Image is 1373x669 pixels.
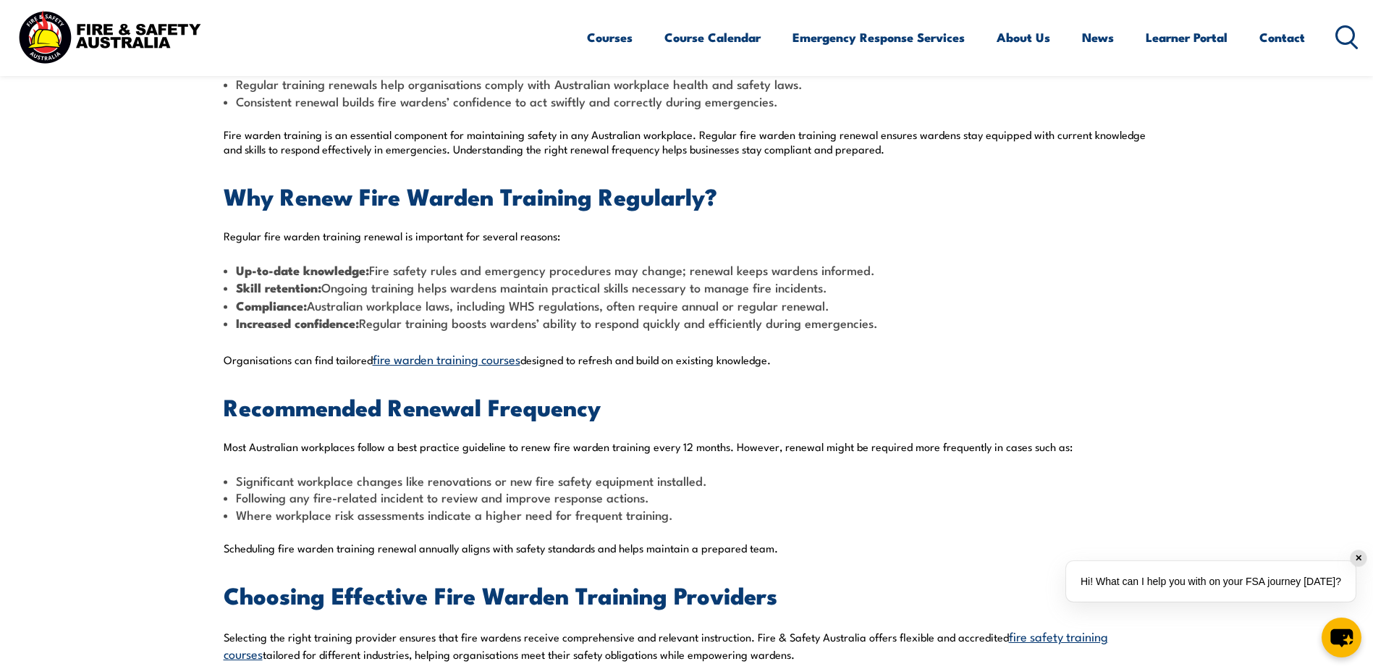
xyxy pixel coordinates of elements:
span: Fire safety rules and emergency procedures may change; renewal keeps wardens informed. [369,261,875,279]
span: Consistent renewal builds fire wardens’ confidence to act swiftly and correctly during emergencies. [236,92,778,110]
span: Organisations can find tailored [224,352,373,367]
span: Recommended Renewal Frequency [224,388,601,424]
a: Contact [1259,18,1305,56]
span: Choosing Effective Fire Warden Training Providers [224,576,777,613]
span: Significant workplace changes like renovations or new fire safety equipment installed. [236,471,707,489]
a: Course Calendar [664,18,761,56]
span: tailored for different industries, helping organisations meet their safety obligations while empo... [263,647,795,662]
span: Australian workplace laws, including WHS regulations, often require annual or regular renewal. [307,296,829,314]
span: designed to refresh and build on existing knowledge. [520,352,771,367]
span: Why Renew Fire Warden Training Regularly? [224,177,717,214]
span: Selecting the right training provider ensures that fire wardens receive comprehensive and relevan... [224,629,1009,644]
a: fire safety training courses [224,627,1108,661]
a: fire warden training courses [373,350,520,367]
span: Scheduling fire warden training renewal annually aligns with safety standards and helps maintain ... [224,540,778,555]
span: Most Australian workplaces follow a best practice guideline to renew fire warden training every 1... [224,439,1073,454]
span: Where workplace risk assessments indicate a higher need for frequent training. [236,505,673,523]
a: Learner Portal [1146,18,1228,56]
a: About Us [997,18,1050,56]
span: Regular training renewals help organisations comply with Australian workplace health and safety l... [236,75,803,93]
a: News [1082,18,1114,56]
span: Up-to-date knowledge: [236,261,369,279]
button: chat-button [1322,618,1361,657]
div: ✕ [1351,550,1366,566]
span: Regular training boosts wardens’ ability to respond quickly and efficiently during emergencies. [359,314,878,332]
span: Skill retention: [236,278,321,297]
span: Fire warden training is an essential component for maintaining safety in any Australian workplace... [224,127,1146,156]
div: Hi! What can I help you with on your FSA journey [DATE]? [1066,561,1356,602]
span: Compliance: [236,296,307,315]
span: Increased confidence: [236,314,359,332]
span: Regular fire warden training renewal is important for several reasons: [224,228,560,243]
a: Courses [587,18,633,56]
a: Emergency Response Services [793,18,965,56]
span: Ongoing training helps wardens maintain practical skills necessary to manage fire incidents. [321,278,827,296]
span: Following any fire-related incident to review and improve response actions. [236,488,649,506]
